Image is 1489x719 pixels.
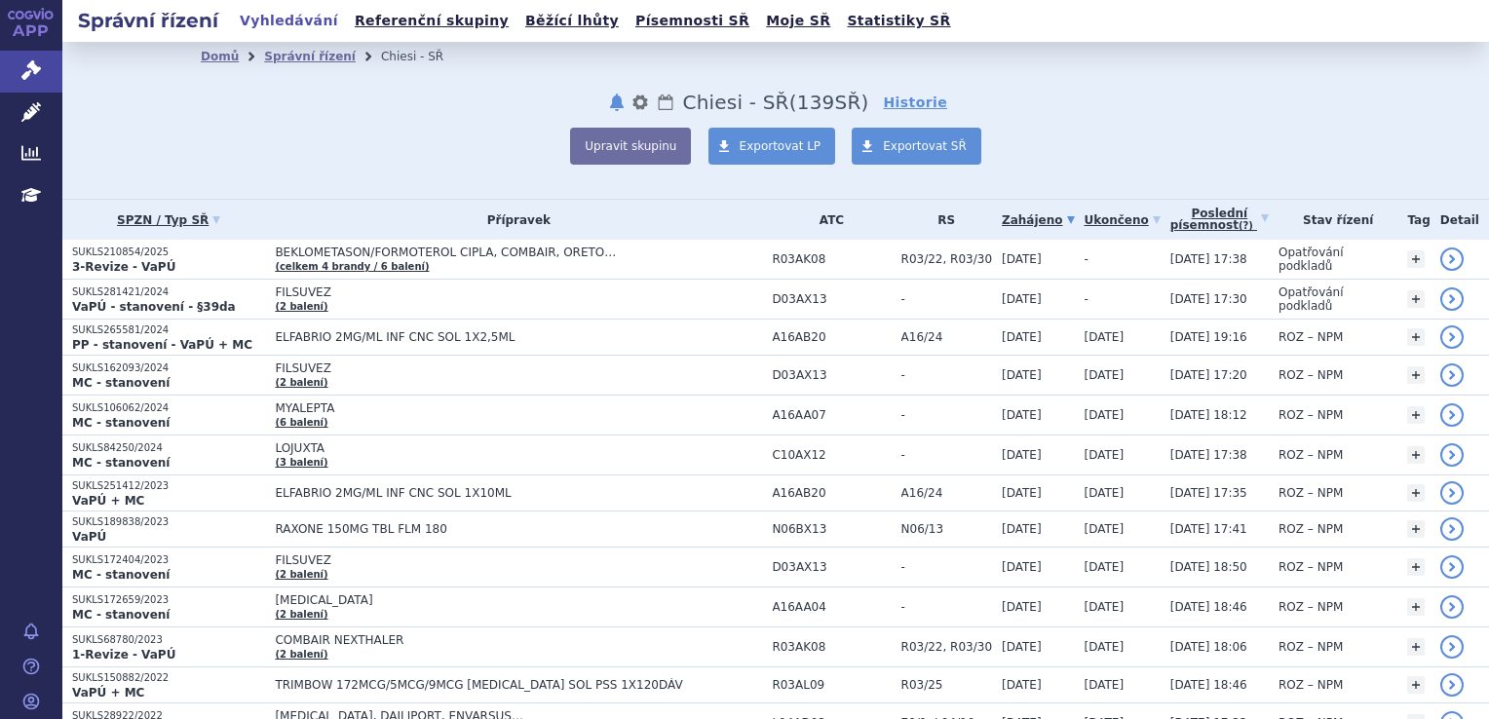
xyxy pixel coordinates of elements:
span: 139 [797,91,835,114]
span: [DATE] [1085,368,1125,382]
span: [DATE] [1002,560,1042,574]
a: + [1407,484,1425,502]
p: SUKLS172404/2023 [72,553,265,567]
span: - [1085,252,1088,266]
p: SUKLS265581/2024 [72,323,265,337]
p: SUKLS106062/2024 [72,401,265,415]
a: (2 balení) [275,301,327,312]
a: + [1407,676,1425,694]
span: [DATE] [1085,448,1125,462]
span: [DATE] 17:20 [1170,368,1247,382]
span: ROZ – NPM [1279,330,1343,344]
a: Moje SŘ [760,8,836,34]
span: [DATE] 17:41 [1170,522,1247,536]
span: TRIMBOW 172MCG/5MCG/9MCG [MEDICAL_DATA] SOL PSS 1X120DÁV [275,678,762,692]
a: detail [1440,595,1464,619]
span: [DATE] 18:46 [1170,600,1247,614]
a: Referenční skupiny [349,8,515,34]
strong: MC - stanovení [72,568,170,582]
span: [DATE] [1085,600,1125,614]
span: ELFABRIO 2MG/ML INF CNC SOL 1X10ML [275,486,762,500]
strong: VaPÚ [72,530,106,544]
p: SUKLS172659/2023 [72,593,265,607]
span: Chiesi - SŘ [683,91,789,114]
span: R03AK08 [772,252,891,266]
a: Zahájeno [1002,207,1074,234]
th: Přípravek [265,200,762,240]
span: [DATE] [1002,252,1042,266]
th: Stav řízení [1269,200,1397,240]
span: FILSUVEZ [275,361,762,375]
span: [DATE] [1085,640,1125,654]
span: A16/24 [901,330,992,344]
span: R03/25 [901,678,992,692]
span: LOJUXTA [275,441,762,455]
a: (2 balení) [275,569,327,580]
span: [DATE] [1002,408,1042,422]
p: SUKLS162093/2024 [72,361,265,375]
a: detail [1440,287,1464,311]
th: Tag [1397,200,1430,240]
p: SUKLS189838/2023 [72,515,265,529]
a: Poslednípísemnost(?) [1170,200,1269,240]
span: Exportovat LP [740,139,821,153]
button: nastavení [630,91,650,114]
span: N06BX13 [772,522,891,536]
span: ROZ – NPM [1279,368,1343,382]
span: A16AB20 [772,330,891,344]
strong: 1-Revize - VaPÚ [72,648,175,662]
span: A16AA04 [772,600,891,614]
span: ROZ – NPM [1279,640,1343,654]
strong: MC - stanovení [72,416,170,430]
span: - [901,560,992,574]
a: Historie [884,93,948,112]
span: [DATE] 17:30 [1170,292,1247,306]
span: [MEDICAL_DATA] [275,593,762,607]
a: detail [1440,403,1464,427]
a: Běžící lhůty [519,8,625,34]
span: [DATE] [1085,522,1125,536]
a: + [1407,446,1425,464]
span: [DATE] [1002,678,1042,692]
strong: PP - stanovení - VaPÚ + MC [72,338,252,352]
span: BEKLOMETASON/FORMOTEROL CIPLA, COMBAIR, ORETO… [275,246,762,259]
span: [DATE] [1002,640,1042,654]
a: + [1407,558,1425,576]
span: [DATE] 17:38 [1170,252,1247,266]
a: detail [1440,635,1464,659]
p: SUKLS84250/2024 [72,441,265,455]
th: ATC [762,200,891,240]
span: [DATE] 17:35 [1170,486,1247,500]
span: Opatřování podkladů [1279,246,1344,273]
span: FILSUVEZ [275,285,762,299]
span: ROZ – NPM [1279,408,1343,422]
strong: 3-Revize - VaPÚ [72,260,175,274]
span: [DATE] [1002,368,1042,382]
span: [DATE] [1002,600,1042,614]
span: [DATE] [1085,678,1125,692]
span: [DATE] [1085,486,1125,500]
span: [DATE] 18:50 [1170,560,1247,574]
span: FILSUVEZ [275,553,762,567]
span: D03AX13 [772,368,891,382]
span: A16AA07 [772,408,891,422]
span: ROZ – NPM [1279,560,1343,574]
a: + [1407,290,1425,308]
a: detail [1440,247,1464,271]
span: [DATE] 18:12 [1170,408,1247,422]
a: (celkem 4 brandy / 6 balení) [275,261,429,272]
a: (2 balení) [275,609,327,620]
span: A16AB20 [772,486,891,500]
span: Exportovat SŘ [883,139,967,153]
span: - [901,408,992,422]
span: R03/22, R03/30 [901,640,992,654]
button: notifikace [607,91,627,114]
a: + [1407,366,1425,384]
span: RAXONE 150MG TBL FLM 180 [275,522,762,536]
a: + [1407,520,1425,538]
span: A16/24 [901,486,992,500]
a: detail [1440,555,1464,579]
span: N06/13 [901,522,992,536]
strong: MC - stanovení [72,456,170,470]
a: Písemnosti SŘ [630,8,755,34]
